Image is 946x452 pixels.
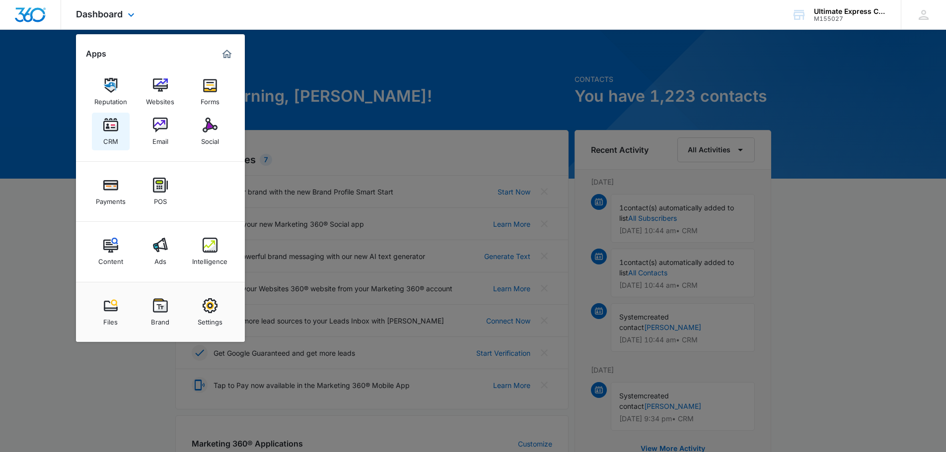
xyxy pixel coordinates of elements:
span: Dashboard [76,9,123,19]
a: Ads [142,233,179,270]
a: Social [191,113,229,150]
div: account id [814,15,886,22]
a: Forms [191,73,229,111]
div: Forms [201,93,219,106]
a: Websites [142,73,179,111]
a: CRM [92,113,130,150]
a: Intelligence [191,233,229,270]
div: Content [98,253,123,265]
div: Settings [198,313,222,326]
a: Brand [142,293,179,331]
div: Social [201,132,219,145]
a: Reputation [92,73,130,111]
a: Settings [191,293,229,331]
h2: Apps [86,49,106,59]
div: POS [154,193,167,205]
a: Payments [92,173,130,210]
div: Ads [154,253,166,265]
div: Payments [96,193,126,205]
div: Reputation [94,93,127,106]
div: Intelligence [192,253,227,265]
a: Content [92,233,130,270]
a: POS [142,173,179,210]
div: Email [152,132,168,145]
div: account name [814,7,886,15]
div: CRM [103,132,118,145]
div: Files [103,313,118,326]
div: Websites [146,93,174,106]
a: Files [92,293,130,331]
a: Email [142,113,179,150]
a: Marketing 360® Dashboard [219,46,235,62]
div: Brand [151,313,169,326]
